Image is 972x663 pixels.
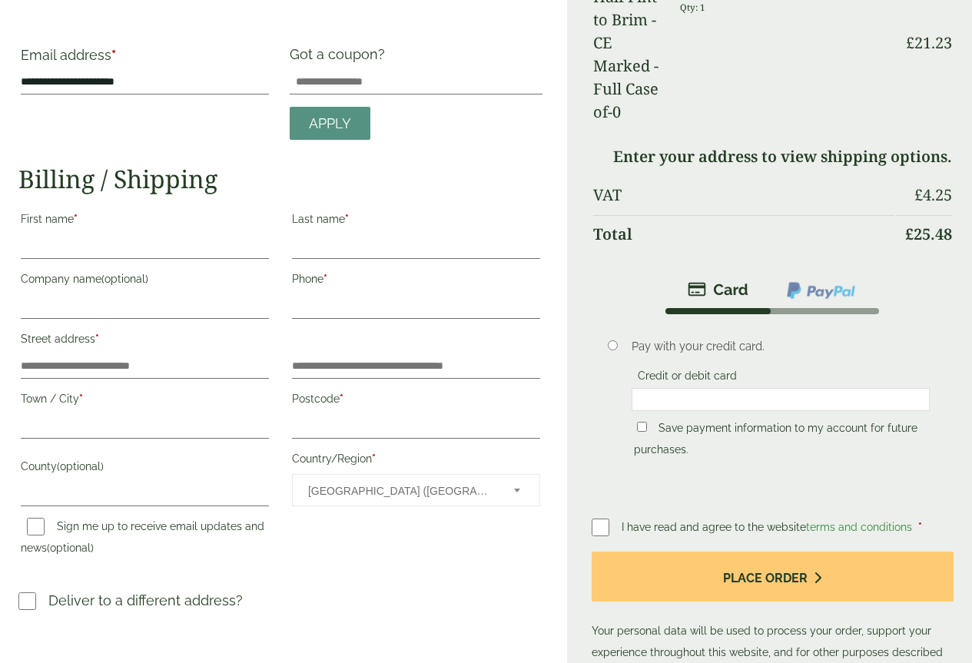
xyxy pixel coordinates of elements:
label: Sign me up to receive email updates and news [21,520,264,559]
p: Pay with your credit card. [632,338,931,355]
iframe: Secure card payment input frame [636,393,926,406]
abbr: required [111,47,116,63]
bdi: 4.25 [914,184,952,205]
label: First name [21,208,269,234]
a: terms and conditions [806,521,912,533]
abbr: required [372,452,376,465]
img: ppcp-gateway.png [785,280,857,300]
th: VAT [593,177,894,214]
td: Enter your address to view shipping options. [593,138,952,175]
span: £ [906,32,914,53]
label: Company name [21,268,269,294]
abbr: required [340,393,343,405]
span: (optional) [47,542,94,554]
span: Country/Region [292,474,540,506]
span: £ [905,224,914,244]
label: Town / City [21,388,269,414]
img: stripe.png [688,280,748,299]
th: Total [593,215,894,253]
label: Got a coupon? [290,46,391,70]
span: (optional) [57,460,104,472]
abbr: required [345,213,349,225]
abbr: required [79,393,83,405]
span: United Kingdom (UK) [308,475,493,507]
label: Postcode [292,388,540,414]
small: Qty: 1 [680,2,705,13]
bdi: 25.48 [905,224,952,244]
h2: Billing / Shipping [18,164,542,194]
label: Credit or debit card [632,370,743,386]
span: Apply [309,115,351,132]
label: Street address [21,328,269,354]
abbr: required [74,213,78,225]
span: (optional) [101,273,148,285]
label: Save payment information to my account for future purchases. [634,422,917,460]
abbr: required [95,333,99,345]
a: Apply [290,107,370,140]
button: Place order [592,552,954,602]
span: I have read and agree to the website [622,521,915,533]
bdi: 21.23 [906,32,952,53]
label: Country/Region [292,448,540,474]
label: Last name [292,208,540,234]
abbr: required [323,273,327,285]
label: Email address [21,48,269,70]
abbr: required [918,521,922,533]
p: Deliver to a different address? [48,590,243,611]
span: £ [914,184,923,205]
input: Sign me up to receive email updates and news(optional) [27,518,45,535]
label: County [21,456,269,482]
label: Phone [292,268,540,294]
